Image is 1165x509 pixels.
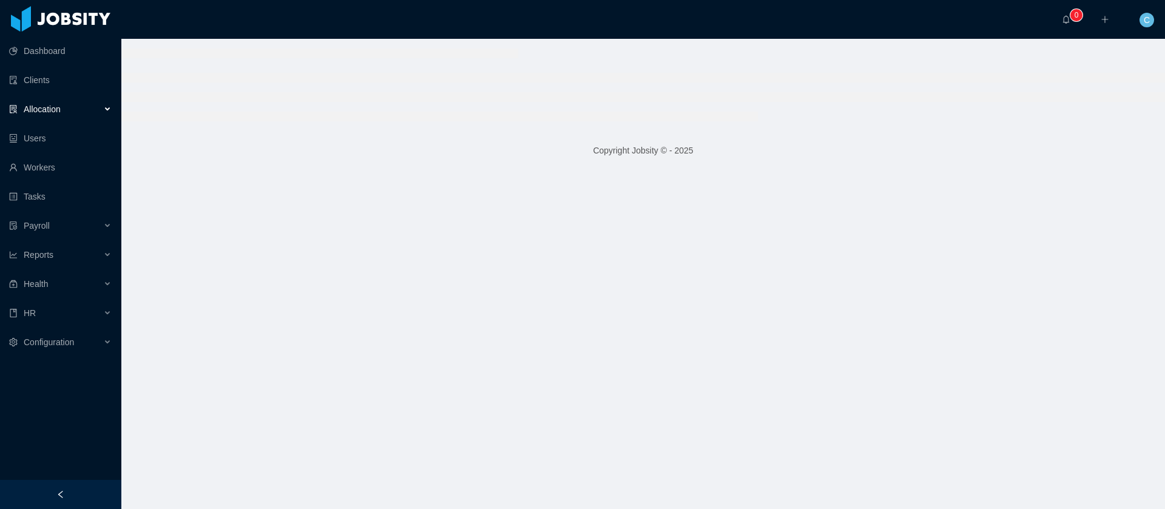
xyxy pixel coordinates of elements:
[9,338,18,346] i: icon: setting
[9,155,112,180] a: icon: userWorkers
[121,130,1165,172] footer: Copyright Jobsity © - 2025
[24,221,50,231] span: Payroll
[24,104,61,114] span: Allocation
[1070,9,1082,21] sup: 0
[24,337,74,347] span: Configuration
[1101,15,1109,24] i: icon: plus
[9,184,112,209] a: icon: profileTasks
[9,221,18,230] i: icon: file-protect
[9,68,112,92] a: icon: auditClients
[24,308,36,318] span: HR
[9,39,112,63] a: icon: pie-chartDashboard
[9,126,112,150] a: icon: robotUsers
[9,309,18,317] i: icon: book
[1144,13,1150,27] span: C
[9,280,18,288] i: icon: medicine-box
[24,250,53,260] span: Reports
[24,279,48,289] span: Health
[1062,15,1070,24] i: icon: bell
[9,105,18,113] i: icon: solution
[9,251,18,259] i: icon: line-chart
